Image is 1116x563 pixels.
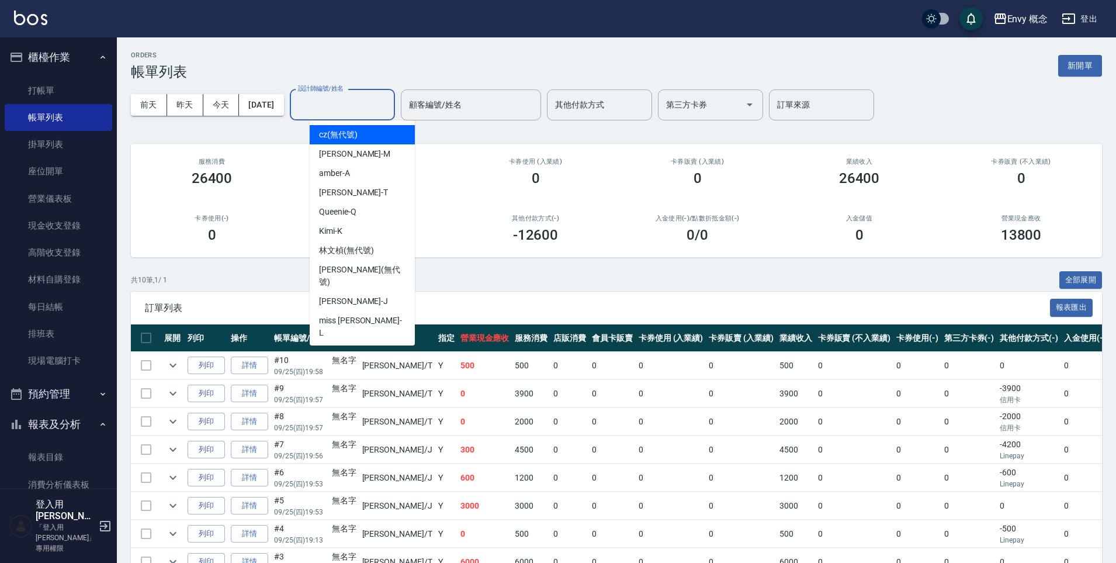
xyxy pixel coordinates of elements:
td: 0 [589,520,636,548]
button: 列印 [188,525,225,543]
img: Person [9,514,33,538]
td: 0 [815,492,893,520]
td: 0 [550,492,589,520]
td: [PERSON_NAME] /T [359,380,435,407]
a: 報表目錄 [5,444,112,471]
td: 0 [636,352,706,379]
td: 3900 [512,380,550,407]
td: 500 [458,352,512,379]
div: 無名字 [332,495,356,507]
a: 座位開單 [5,158,112,185]
td: 0 [1061,492,1109,520]
a: 詳情 [231,441,268,459]
td: 0 [1061,520,1109,548]
td: #9 [271,380,329,407]
h2: 入金儲值 [792,215,926,222]
button: 全部展開 [1059,271,1103,289]
p: Linepay [1000,535,1058,545]
button: 登出 [1057,8,1102,30]
p: 共 10 筆, 1 / 1 [131,275,167,285]
a: 掛單列表 [5,131,112,158]
button: Open [740,95,759,114]
h3: 0 [1017,170,1025,186]
a: 詳情 [231,413,268,431]
td: 0 [941,408,997,436]
td: 0 [1061,352,1109,379]
a: 詳情 [231,525,268,543]
th: 第三方卡券(-) [941,324,997,352]
td: 500 [512,520,550,548]
h2: 入金使用(-) /點數折抵金額(-) [630,215,764,222]
button: expand row [164,413,182,430]
a: 高階收支登錄 [5,239,112,266]
h3: 0 [855,227,864,243]
h2: 店販消費 /會員卡消費 [307,158,441,165]
td: 0 [589,436,636,464]
td: 0 [941,436,997,464]
td: #8 [271,408,329,436]
button: 列印 [188,497,225,515]
td: 0 [941,352,997,379]
td: 3900 [777,380,815,407]
td: 0 [893,408,941,436]
button: 報表及分析 [5,409,112,440]
td: 0 [458,408,512,436]
td: 0 [1061,408,1109,436]
span: miss [PERSON_NAME] -L [319,315,405,339]
button: expand row [164,357,182,374]
td: 0 [550,436,589,464]
th: 卡券販賣 (不入業績) [815,324,893,352]
td: #6 [271,464,329,492]
th: 營業現金應收 [458,324,512,352]
h3: 0 [694,170,702,186]
td: 0 [815,408,893,436]
button: 報表匯出 [1050,299,1093,317]
a: 報表匯出 [1050,302,1093,313]
p: Linepay [1000,451,1058,461]
div: 無名字 [332,438,356,451]
button: 列印 [188,413,225,431]
td: 500 [777,352,815,379]
td: 0 [589,492,636,520]
td: 0 [550,352,589,379]
a: 營業儀表板 [5,185,112,212]
h2: ORDERS [131,51,187,59]
td: -600 [997,464,1061,492]
td: [PERSON_NAME] /T [359,520,435,548]
td: 0 [706,436,777,464]
h3: 13800 [1001,227,1042,243]
td: Y [435,408,458,436]
button: expand row [164,469,182,486]
td: -2000 [997,408,1061,436]
span: 林文楨 (無代號) [319,244,374,257]
div: Envy 概念 [1007,12,1048,26]
td: 0 [636,380,706,407]
p: 「登入用[PERSON_NAME]」專用權限 [36,522,95,554]
h3: 26400 [839,170,880,186]
a: 打帳單 [5,77,112,104]
td: 0 [941,520,997,548]
h2: 其他付款方式(-) [469,215,602,222]
p: 09/25 (四) 19:56 [274,451,326,461]
th: 卡券販賣 (入業績) [706,324,777,352]
td: 0 [997,352,1061,379]
th: 會員卡販賣 [589,324,636,352]
a: 詳情 [231,469,268,487]
td: 0 [458,380,512,407]
button: 今天 [203,94,240,116]
td: 0 [815,380,893,407]
p: 信用卡 [1000,395,1058,405]
p: 信用卡 [1000,423,1058,433]
th: 展開 [161,324,185,352]
td: 0 [893,520,941,548]
td: 0 [893,492,941,520]
td: 0 [636,436,706,464]
span: [PERSON_NAME] -T [319,186,388,199]
h3: 0 [532,170,540,186]
button: expand row [164,385,182,402]
td: [PERSON_NAME] /T [359,352,435,379]
th: 入金使用(-) [1061,324,1109,352]
td: -500 [997,520,1061,548]
button: 列印 [188,357,225,375]
button: save [959,7,983,30]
